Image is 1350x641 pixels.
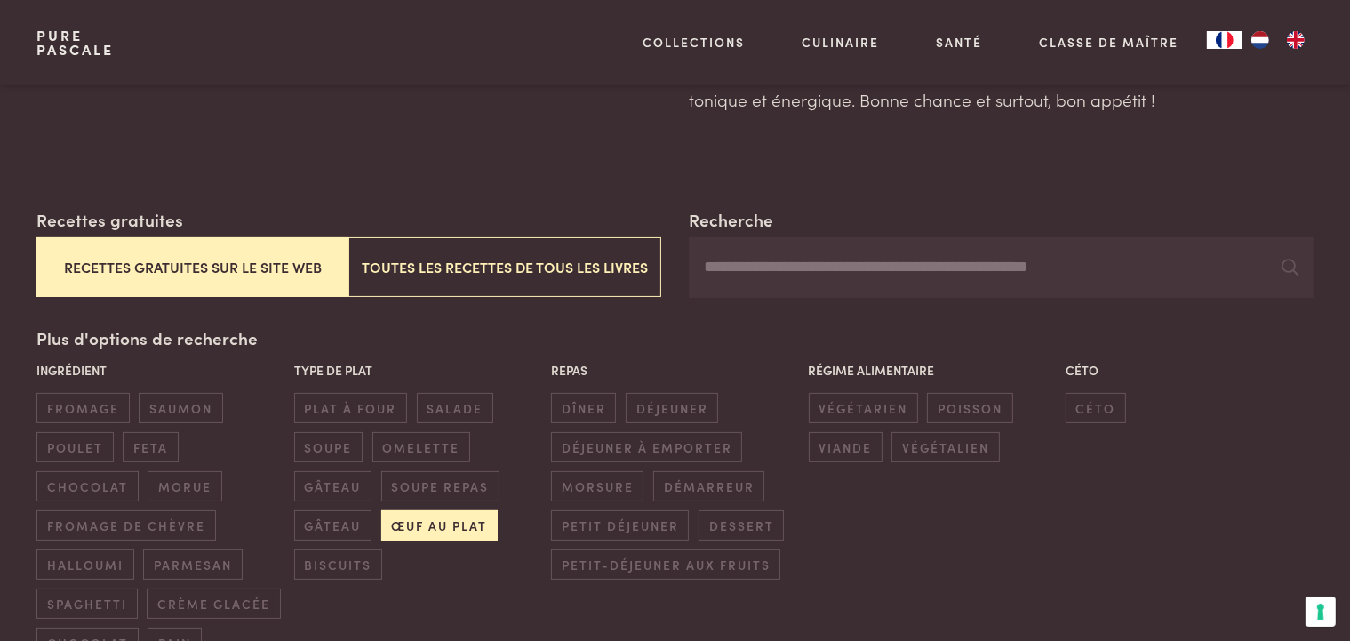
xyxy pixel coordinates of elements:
[36,361,284,380] p: Ingrédient
[1242,31,1314,49] ul: Language list
[381,471,499,501] span: soupe repas
[643,33,746,52] a: Collections
[1066,393,1126,422] span: céto
[927,393,1012,422] span: poisson
[551,361,799,380] p: Repas
[123,432,178,461] span: feta
[1242,31,1278,49] a: NL
[936,33,982,52] a: Santé
[551,432,742,461] span: déjeuner à emporter
[1207,31,1242,49] div: Language
[551,549,780,579] span: petit-déjeuner aux fruits
[699,510,784,540] span: dessert
[36,207,183,233] label: Recettes gratuites
[1306,597,1336,627] button: Vos préférences en matière de consentement pour les technologies de suivi
[36,393,129,422] span: fromage
[891,432,999,461] span: végétalien
[1207,31,1314,49] aside: Language selected: Français
[139,393,222,422] span: saumon
[36,237,348,297] button: Recettes gratuites sur le site web
[809,361,1057,380] p: Régime alimentaire
[689,207,773,233] label: Recherche
[1207,31,1242,49] a: FR
[551,510,689,540] span: petit déjeuner
[294,393,407,422] span: plat à four
[294,432,363,461] span: soupe
[36,471,138,501] span: chocolat
[802,33,879,52] a: Culinaire
[417,393,493,422] span: salade
[36,589,137,618] span: spaghetti
[36,549,133,579] span: halloumi
[1066,361,1314,380] p: Céto
[36,28,114,57] a: PurePascale
[294,510,371,540] span: gâteau
[294,549,382,579] span: biscuits
[348,237,660,297] button: Toutes les recettes de tous les livres
[148,471,221,501] span: morue
[143,549,242,579] span: parmesan
[653,471,764,501] span: démarreur
[372,432,470,461] span: omelette
[294,471,371,501] span: gâteau
[381,510,498,540] span: œuf au plat
[294,361,542,380] p: Type de plat
[626,393,718,422] span: déjeuner
[809,393,918,422] span: végétarien
[809,432,883,461] span: viande
[36,510,215,540] span: fromage de chèvre
[1039,33,1178,52] a: Classe de maître
[551,471,643,501] span: morsure
[36,432,113,461] span: poulet
[551,393,616,422] span: dîner
[147,589,280,618] span: crème glacée
[1278,31,1314,49] a: EN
